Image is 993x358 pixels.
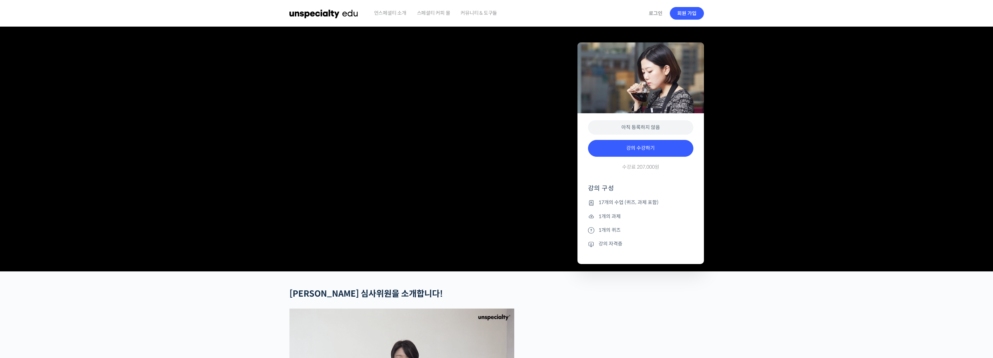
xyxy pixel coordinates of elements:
span: 수강료 207,000원 [622,164,659,170]
h4: 강의 구성 [588,184,693,198]
div: 아직 등록하지 않음 [588,120,693,135]
a: 로그인 [645,5,667,21]
strong: [PERSON_NAME] 심사위원을 소개합니다 [289,289,440,299]
li: 강의 자격증 [588,240,693,248]
li: 17개의 수업 (퀴즈, 과제 포함) [588,198,693,207]
a: 회원 가입 [670,7,704,20]
h2: ! [289,289,540,299]
li: 1개의 과제 [588,212,693,221]
li: 1개의 퀴즈 [588,226,693,234]
a: 강의 수강하기 [588,140,693,157]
